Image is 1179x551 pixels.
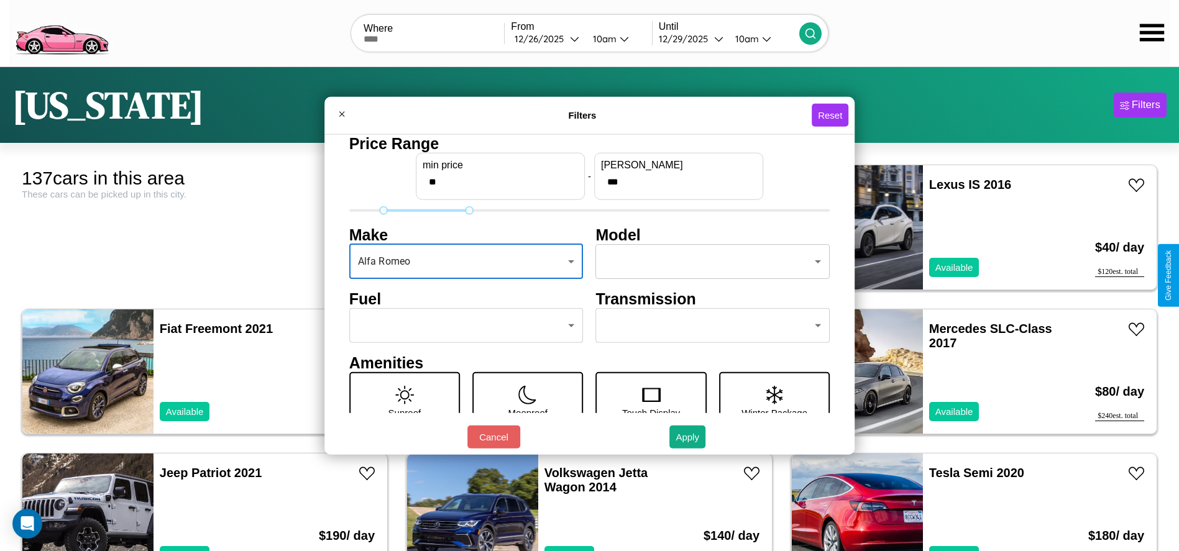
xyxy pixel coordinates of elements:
[601,159,756,170] label: [PERSON_NAME]
[583,32,651,45] button: 10am
[741,404,807,421] p: Winter Package
[364,23,504,34] label: Where
[1095,267,1144,277] div: $ 120 est. total
[812,104,848,127] button: Reset
[160,322,273,335] a: Fiat Freemont 2021
[160,466,262,480] a: Jeep Patriot 2021
[515,33,570,45] div: 12 / 26 / 2025
[669,426,705,449] button: Apply
[508,404,548,421] p: Moonroof
[349,244,584,278] div: Alfa Romeo
[12,80,204,130] h1: [US_STATE]
[544,466,648,494] a: Volkswagen Jetta Wagon 2014
[935,403,973,420] p: Available
[929,322,1052,350] a: Mercedes SLC-Class 2017
[935,259,973,276] p: Available
[1132,99,1160,111] div: Filters
[388,404,421,421] p: Sunroof
[729,33,762,45] div: 10am
[467,426,520,449] button: Cancel
[166,403,204,420] p: Available
[511,32,583,45] button: 12/26/2025
[353,110,812,121] h4: Filters
[1164,250,1173,301] div: Give Feedback
[22,189,388,199] div: These cars can be picked up in this city.
[659,33,714,45] div: 12 / 29 / 2025
[9,6,114,58] img: logo
[588,168,591,184] p: -
[725,32,799,45] button: 10am
[1095,411,1144,421] div: $ 240 est. total
[349,289,584,307] h4: Fuel
[596,225,830,244] h4: Model
[929,466,1024,480] a: Tesla Semi 2020
[349,134,830,152] h4: Price Range
[929,178,1011,191] a: Lexus IS 2016
[659,21,799,32] label: Until
[349,353,830,371] h4: Amenities
[1095,372,1144,411] h3: $ 80 / day
[511,21,651,32] label: From
[1095,228,1144,267] h3: $ 40 / day
[1114,93,1167,117] button: Filters
[22,168,388,189] div: 137 cars in this area
[423,159,578,170] label: min price
[12,509,42,539] div: Open Intercom Messenger
[349,225,584,244] h4: Make
[596,289,830,307] h4: Transmission
[622,404,680,421] p: Touch Display
[587,33,620,45] div: 10am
